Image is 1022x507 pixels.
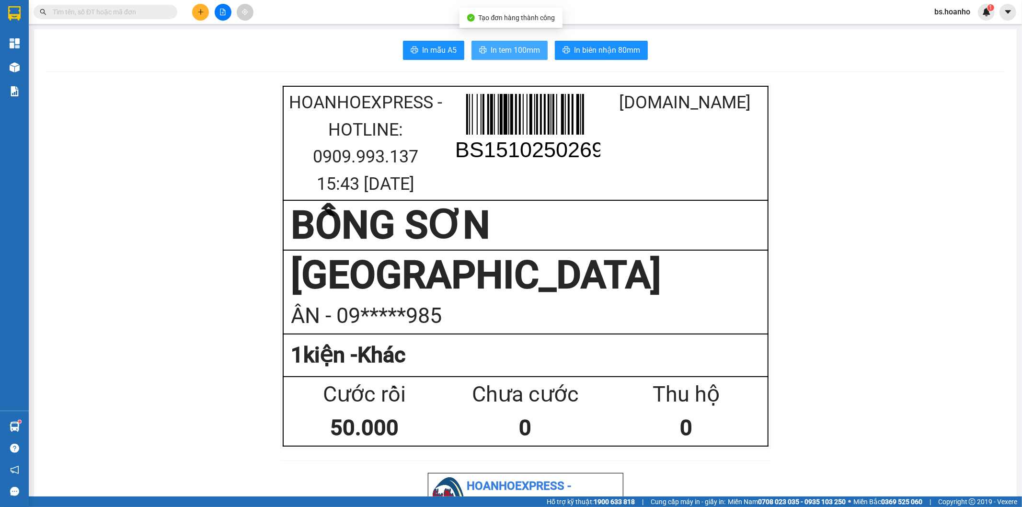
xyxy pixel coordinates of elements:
[8,6,21,21] img: logo-vxr
[471,41,548,60] button: printerIn tem 100mm
[422,44,457,56] span: In mẫu A5
[999,4,1016,21] button: caret-down
[192,4,209,21] button: plus
[215,4,231,21] button: file-add
[728,496,846,507] span: Miền Nam
[605,89,765,116] div: [DOMAIN_NAME]
[53,7,166,17] input: Tìm tên, số ĐT hoặc mã đơn
[8,8,56,31] div: BỒNG SƠN
[969,498,976,505] span: copyright
[455,138,604,162] text: BS1510250269
[284,378,445,412] div: Cước rồi
[62,8,160,30] div: [GEOGRAPHIC_DATA]
[291,251,760,299] div: [GEOGRAPHIC_DATA]
[606,411,767,445] div: 0
[411,46,418,55] span: printer
[479,14,555,22] span: Tạo đơn hàng thành công
[8,31,56,43] div: NUÔI
[563,46,570,55] span: printer
[10,38,20,48] img: dashboard-icon
[284,411,445,445] div: 50.000
[594,498,635,506] strong: 1900 633 818
[651,496,725,507] span: Cung cấp máy in - giấy in:
[291,338,760,372] div: 1 kiện - Khác
[547,496,635,507] span: Hỗ trợ kỹ thuật:
[10,465,19,474] span: notification
[479,46,487,55] span: printer
[40,9,46,15] span: search
[642,496,643,507] span: |
[848,500,851,504] span: ⚪️
[219,9,226,15] span: file-add
[10,444,19,453] span: question-circle
[62,8,85,18] span: Nhận:
[445,378,606,412] div: Chưa cước
[853,496,922,507] span: Miền Bắc
[7,60,41,70] span: Cước rồi :
[8,9,23,19] span: Gửi:
[10,86,20,96] img: solution-icon
[758,498,846,506] strong: 0708 023 035 - 0935 103 250
[10,487,19,496] span: message
[445,411,606,445] div: 0
[291,201,760,249] div: BỒNG SƠN
[927,6,978,18] span: bs.hoanho
[10,62,20,72] img: warehouse-icon
[1004,8,1012,16] span: caret-down
[237,4,253,21] button: aim
[606,378,767,412] div: Thu hộ
[555,41,648,60] button: printerIn biên nhận 80mm
[988,4,994,11] sup: 1
[491,44,540,56] span: In tem 100mm
[197,9,204,15] span: plus
[7,60,57,82] div: 30.000
[10,422,20,432] img: warehouse-icon
[982,8,991,16] img: icon-new-feature
[403,41,464,60] button: printerIn mẫu A5
[467,14,475,22] span: check-circle
[286,89,446,197] div: HoaNhoExpress - Hotline: 0909.993.137 15:43 [DATE]
[574,44,640,56] span: In biên nhận 80mm
[18,420,21,423] sup: 1
[62,30,160,41] div: SƯƠNG
[881,498,922,506] strong: 0369 525 060
[930,496,931,507] span: |
[989,4,992,11] span: 1
[241,9,248,15] span: aim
